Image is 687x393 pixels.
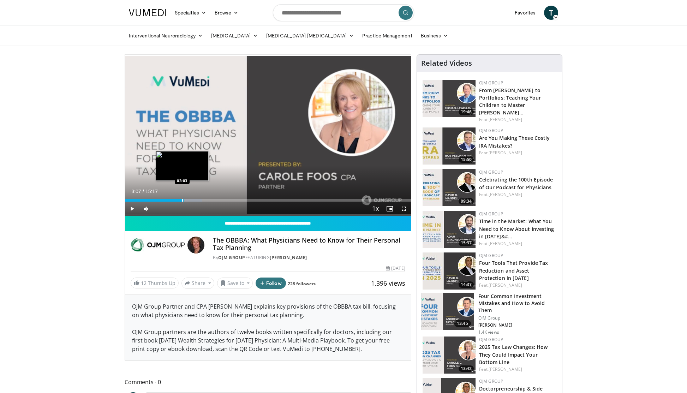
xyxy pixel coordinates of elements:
span: 13:42 [459,365,474,372]
img: image.jpeg [156,151,209,181]
a: 09:34 [423,169,476,206]
div: Feat. [479,191,556,198]
span: 19:46 [459,109,474,115]
a: Celebrating the 100th Episode of Our Podcast for Physicians [479,176,553,190]
a: Interventional Neuroradiology [125,29,207,43]
p: [PERSON_NAME] [478,322,558,328]
a: 15:37 [423,211,476,248]
p: OJM Group [478,315,558,321]
button: Follow [256,278,286,289]
a: Specialties [171,6,210,20]
a: Are You Making These Costly IRA Mistakes? [479,135,550,149]
a: OJM Group [479,252,503,258]
span: / [143,189,144,194]
a: [PERSON_NAME] [489,282,522,288]
span: 1,396 views [371,279,405,287]
a: 12 Thumbs Up [131,278,179,288]
a: [PERSON_NAME] [489,191,522,197]
img: Avatar [187,237,204,254]
a: OJM Group [479,169,503,175]
div: [DATE] [386,265,405,272]
img: OJM Group [131,237,185,254]
span: 15:17 [145,189,158,194]
button: Enable picture-in-picture mode [383,202,397,216]
a: OJM Group [479,80,503,86]
img: 7438bed5-bde3-4519-9543-24a8eadaa1c2.150x105_q85_crop-smart_upscale.jpg [423,169,476,206]
button: Share [181,278,214,289]
span: 14:37 [459,281,474,288]
a: Business [417,29,453,43]
div: Feat. [479,366,556,373]
button: Playback Rate [369,202,383,216]
a: [PERSON_NAME] [489,366,522,372]
span: Comments 0 [125,377,411,387]
input: Search topics, interventions [273,4,414,21]
a: OJM Group [479,378,503,384]
a: 228 followers [288,281,316,287]
div: Feat. [479,282,556,288]
span: 12 [141,280,147,286]
div: Feat. [479,240,556,247]
h3: Four Common Investment Mistakes and How to Avoid Them [478,293,558,314]
a: Practice Management [358,29,416,43]
a: [MEDICAL_DATA] [207,29,262,43]
span: 15:37 [459,240,474,246]
p: 1.4K views [478,329,499,335]
a: 19:46 [423,80,476,117]
a: 15:50 [423,127,476,165]
div: By FEATURING [213,255,405,261]
a: [PERSON_NAME] [489,150,522,156]
a: OJM Group [218,255,245,261]
div: Feat. [479,117,556,123]
span: 3:07 [131,189,141,194]
video-js: Video Player [125,55,411,216]
a: Four Tools That Provide Tax Reduction and Asset Protection in [DATE] [479,260,548,281]
a: 13:45 Four Common Investment Mistakes and How to Avoid Them OJM Group [PERSON_NAME] 1.4K views [421,293,558,335]
img: d1aa8f41-d4be-4c34-826f-02b51e199514.png.150x105_q85_crop-smart_upscale.png [423,337,476,374]
img: 6704c0a6-4d74-4e2e-aaba-7698dfbc586a.150x105_q85_crop-smart_upscale.jpg [423,252,476,290]
a: [PERSON_NAME] [270,255,307,261]
a: [PERSON_NAME] [489,240,522,246]
a: 14:37 [423,252,476,290]
a: Browse [210,6,243,20]
a: From [PERSON_NAME] to Portfolios: Teaching Your Children to Master [PERSON_NAME]… [479,87,541,116]
a: [PERSON_NAME] [489,117,522,123]
img: cfc453be-3f74-41d3-a301-0743b7c46f05.150x105_q85_crop-smart_upscale.jpg [423,211,476,248]
img: 4b415aee-9520-4d6f-a1e1-8e5e22de4108.150x105_q85_crop-smart_upscale.jpg [423,127,476,165]
div: Feat. [479,150,556,156]
div: Progress Bar [125,199,411,202]
a: OJM Group [479,211,503,217]
h4: Related Videos [421,59,472,67]
a: 2025 Tax Law Changes: How They Could Impact Your Bottom Line [479,344,548,365]
img: 282c92bf-9480-4465-9a17-aeac8df0c943.150x105_q85_crop-smart_upscale.jpg [423,80,476,117]
a: [MEDICAL_DATA] [MEDICAL_DATA] [262,29,358,43]
a: Time in the Market: What You Need to Know About Investing in [DATE]&#… [479,218,554,239]
a: OJM Group [479,127,503,133]
img: VuMedi Logo [129,9,166,16]
button: Save to [217,278,253,289]
span: 13:45 [454,320,471,327]
button: Mute [139,202,153,216]
span: 15:50 [459,156,474,163]
a: Favorites [510,6,540,20]
h4: The OBBBA: What Physicians Need to Know for Their Personal Tax Planning [213,237,405,252]
button: Fullscreen [397,202,411,216]
span: 09:34 [459,198,474,204]
a: OJM Group [479,337,503,343]
img: f90543b2-11a1-4aab-98f1-82dfa77c6314.png.150x105_q85_crop-smart_upscale.png [422,293,474,330]
a: T [544,6,558,20]
a: 13:42 [423,337,476,374]
button: Play [125,202,139,216]
div: OJM Group Partner and CPA [PERSON_NAME] explains key provisions of the OBBBA tax bill, focusing o... [125,295,411,360]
